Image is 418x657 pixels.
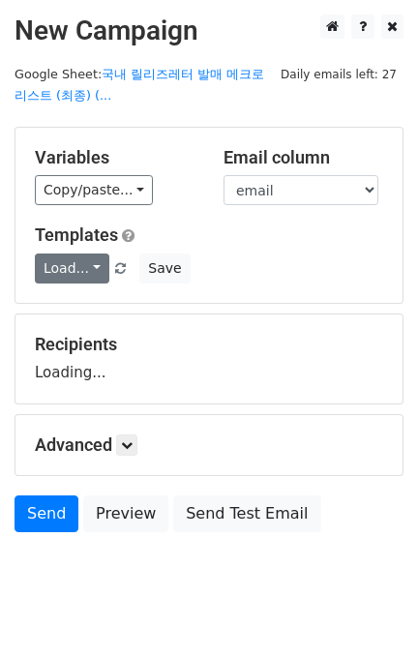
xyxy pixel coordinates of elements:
[139,254,190,284] button: Save
[35,254,109,284] a: Load...
[15,15,403,47] h2: New Campaign
[35,175,153,205] a: Copy/paste...
[35,434,383,456] h5: Advanced
[15,67,264,104] small: Google Sheet:
[321,564,418,657] iframe: Chat Widget
[173,495,320,532] a: Send Test Email
[224,147,383,168] h5: Email column
[15,67,264,104] a: 국내 릴리즈레터 발매 메크로 리스트 (최종) (...
[35,334,383,355] h5: Recipients
[35,224,118,245] a: Templates
[83,495,168,532] a: Preview
[15,495,78,532] a: Send
[35,334,383,384] div: Loading...
[35,147,194,168] h5: Variables
[274,64,403,85] span: Daily emails left: 27
[274,67,403,81] a: Daily emails left: 27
